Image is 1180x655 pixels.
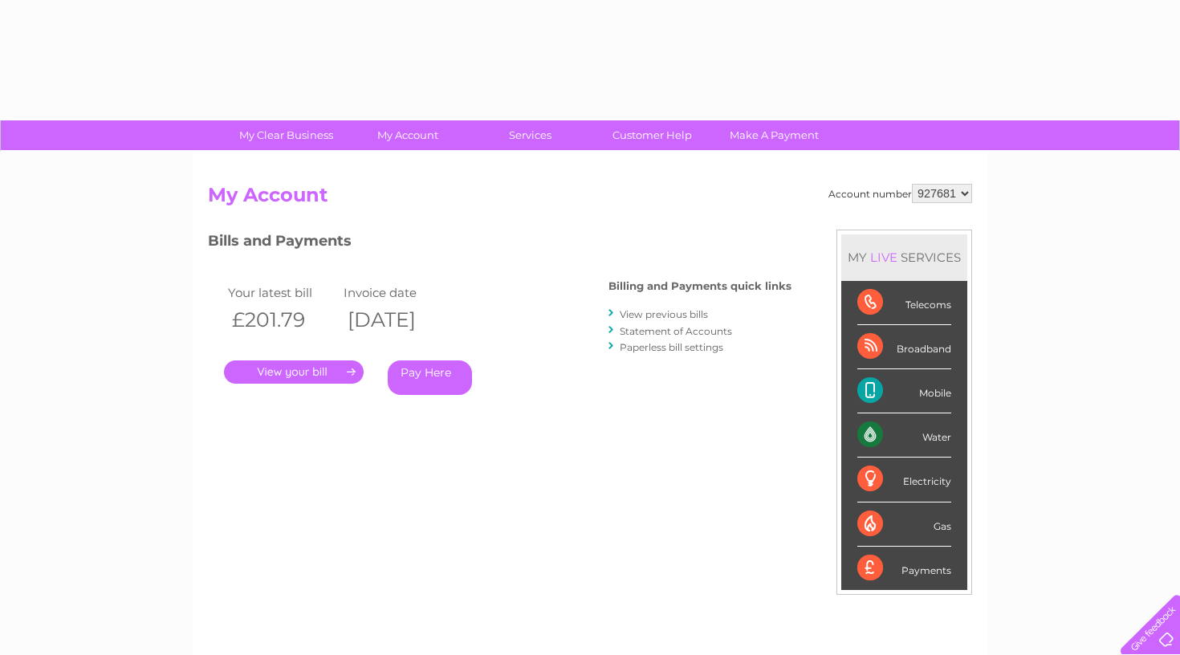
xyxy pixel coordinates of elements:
[841,234,967,280] div: MY SERVICES
[857,369,951,413] div: Mobile
[224,360,364,384] a: .
[586,120,718,150] a: Customer Help
[208,184,972,214] h2: My Account
[340,282,455,303] td: Invoice date
[857,281,951,325] div: Telecoms
[857,458,951,502] div: Electricity
[857,413,951,458] div: Water
[857,547,951,590] div: Payments
[464,120,596,150] a: Services
[340,303,455,336] th: [DATE]
[857,325,951,369] div: Broadband
[620,341,723,353] a: Paperless bill settings
[224,303,340,336] th: £201.79
[828,184,972,203] div: Account number
[708,120,840,150] a: Make A Payment
[224,282,340,303] td: Your latest bill
[342,120,474,150] a: My Account
[867,250,901,265] div: LIVE
[620,308,708,320] a: View previous bills
[857,502,951,547] div: Gas
[608,280,791,292] h4: Billing and Payments quick links
[620,325,732,337] a: Statement of Accounts
[388,360,472,395] a: Pay Here
[208,230,791,258] h3: Bills and Payments
[220,120,352,150] a: My Clear Business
